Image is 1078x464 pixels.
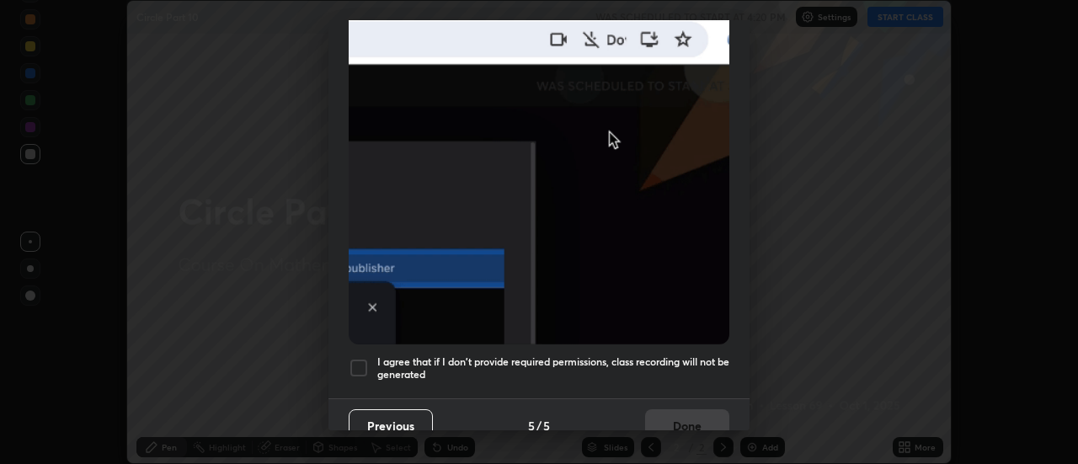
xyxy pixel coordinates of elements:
h4: 5 [528,417,535,435]
h4: / [536,417,542,435]
h4: 5 [543,417,550,435]
button: Previous [349,409,433,443]
h5: I agree that if I don't provide required permissions, class recording will not be generated [377,355,729,381]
